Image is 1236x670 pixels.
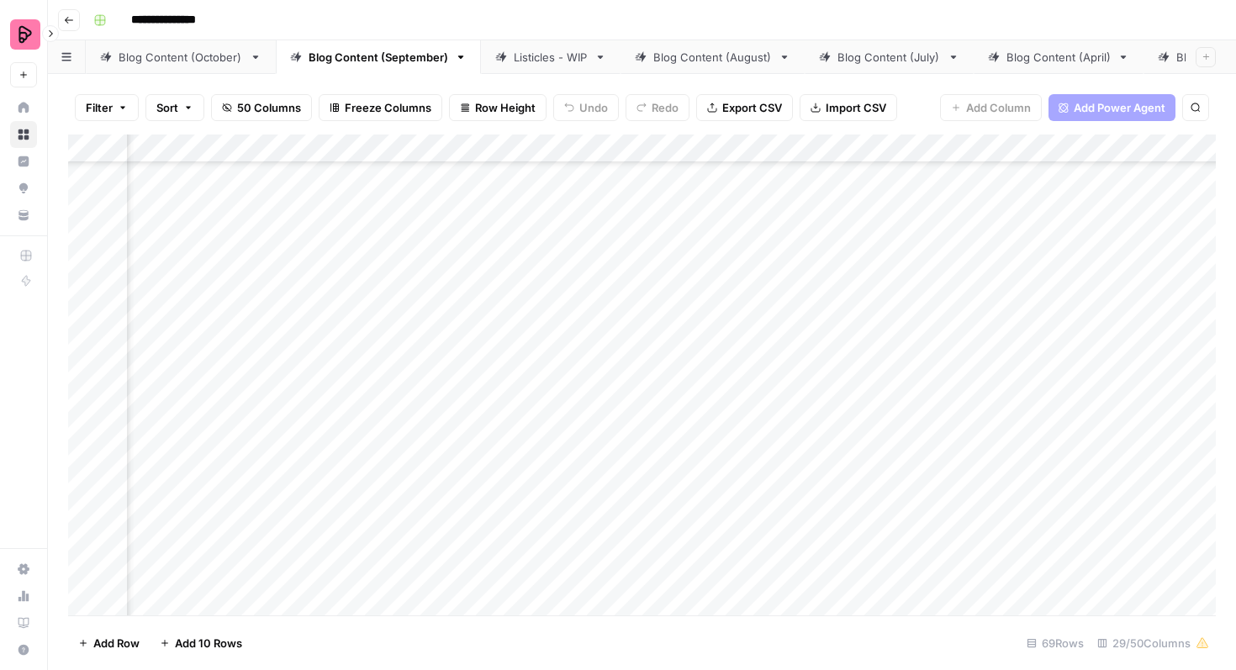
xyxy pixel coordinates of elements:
a: Learning Hub [10,609,37,636]
a: Usage [10,583,37,609]
span: 50 Columns [237,99,301,116]
img: Preply Logo [10,19,40,50]
span: Add Column [966,99,1031,116]
button: Redo [626,94,689,121]
span: Export CSV [722,99,782,116]
a: Blog Content (September) [276,40,481,74]
a: Blog Content (April) [974,40,1144,74]
a: Browse [10,121,37,148]
div: Blog Content (September) [309,49,448,66]
button: Sort [145,94,204,121]
button: Import CSV [800,94,897,121]
span: Sort [156,99,178,116]
button: Undo [553,94,619,121]
a: Blog Content (August) [621,40,805,74]
button: Row Height [449,94,547,121]
div: Blog Content (October) [119,49,243,66]
a: Opportunities [10,175,37,202]
button: Add 10 Rows [150,630,252,657]
span: Add Power Agent [1074,99,1165,116]
button: Add Column [940,94,1042,121]
div: Blog Content (April) [1006,49,1111,66]
span: Add Row [93,635,140,652]
button: Add Power Agent [1048,94,1175,121]
span: Row Height [475,99,536,116]
button: Workspace: Preply [10,13,37,55]
span: Freeze Columns [345,99,431,116]
a: Blog Content (July) [805,40,974,74]
a: Insights [10,148,37,175]
span: Undo [579,99,608,116]
button: Help + Support [10,636,37,663]
span: Add 10 Rows [175,635,242,652]
span: Filter [86,99,113,116]
a: Home [10,94,37,121]
div: 29/50 Columns [1091,630,1216,657]
button: Export CSV [696,94,793,121]
span: Redo [652,99,679,116]
button: Filter [75,94,139,121]
div: 69 Rows [1020,630,1091,657]
a: Your Data [10,202,37,229]
a: Blog Content (October) [86,40,276,74]
div: Blog Content (July) [837,49,941,66]
div: Blog Content (August) [653,49,772,66]
button: 50 Columns [211,94,312,121]
span: Import CSV [826,99,886,116]
a: Settings [10,556,37,583]
a: Listicles - WIP [481,40,621,74]
div: Listicles - WIP [514,49,588,66]
button: Add Row [68,630,150,657]
button: Freeze Columns [319,94,442,121]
